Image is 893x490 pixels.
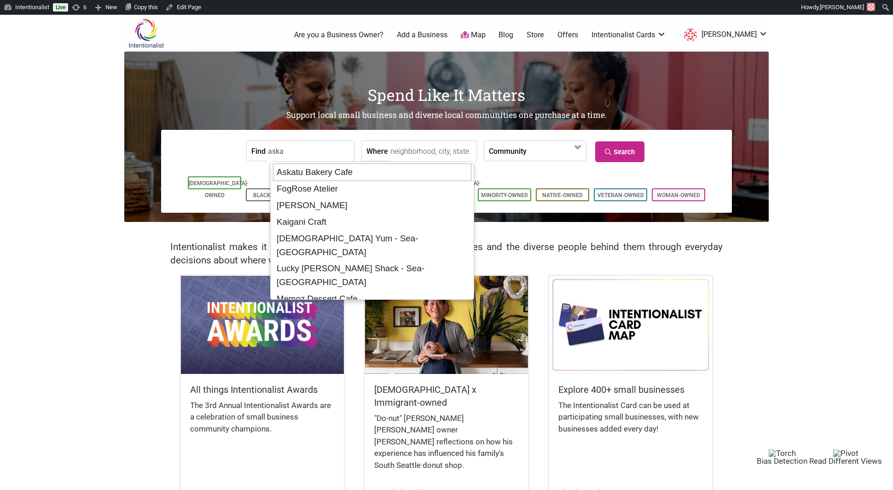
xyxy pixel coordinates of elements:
img: King Donuts - Hong Chhuor [365,276,528,373]
div: [DEMOGRAPHIC_DATA] Yum - Sea-[GEOGRAPHIC_DATA] [273,230,471,261]
h5: All things Intentionalist Awards [190,383,335,396]
a: Search [595,141,644,162]
div: Memoz Dessert Cafe [273,291,471,307]
label: Find [251,141,266,161]
span: Read Different Views [809,456,882,466]
a: Intentionalist Cards [591,30,666,40]
span: [PERSON_NAME] [820,4,864,11]
a: Add a Business [397,30,447,40]
label: Community [489,141,527,161]
img: Intentionalist [124,18,168,48]
div: Askatu Bakery Cafe [273,163,471,181]
a: Native-Owned [542,192,583,198]
a: [PERSON_NAME] [679,27,768,43]
div: Kaigani Craft [273,214,471,230]
h2: Support local small business and diverse local communities one purchase at a time. [124,110,769,121]
a: Live [53,3,68,12]
a: Store [527,30,544,40]
h2: Intentionalist makes it easy to find and support local small businesses and the diverse people be... [170,240,723,267]
div: The Intentionalist Card can be used at participating small businesses, with new businesses added ... [558,400,703,444]
button: Torch Bias Detection [757,449,807,465]
a: Minority-Owned [481,192,528,198]
div: FogRose Atelier [273,181,471,197]
input: a business, product, service [268,141,352,162]
img: Pivot [833,449,858,457]
span: Bias Detection [757,456,807,466]
h1: Spend Like It Matters [124,84,769,106]
li: Sarah-Studer [679,27,768,43]
a: Veteran-Owned [597,192,644,198]
h5: Explore 400+ small businesses [558,383,703,396]
a: Are you a Business Owner? [294,30,383,40]
a: Woman-Owned [657,192,700,198]
button: Pivot Read Different Views [809,449,882,465]
div: The 3rd Annual Intentionalist Awards are a celebration of small business community champions. [190,400,335,444]
img: Intentionalist Card Map [549,276,712,373]
img: Torch [769,449,796,457]
div: "Do-nut" [PERSON_NAME] [PERSON_NAME] owner [PERSON_NAME] reflections on how his experience has in... [374,413,519,481]
a: Black-Owned [253,192,292,198]
h5: [DEMOGRAPHIC_DATA] x Immigrant-owned [374,383,519,409]
a: [DEMOGRAPHIC_DATA]-Owned [189,180,249,198]
img: Intentionalist Awards [181,276,344,373]
a: Blog [499,30,513,40]
label: Where [366,141,388,161]
div: Lucky [PERSON_NAME] Shack - Sea-[GEOGRAPHIC_DATA] [273,260,471,291]
input: neighborhood, city, state [390,141,475,162]
a: Offers [557,30,578,40]
a: Map [461,30,486,41]
div: [PERSON_NAME] [273,197,471,214]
